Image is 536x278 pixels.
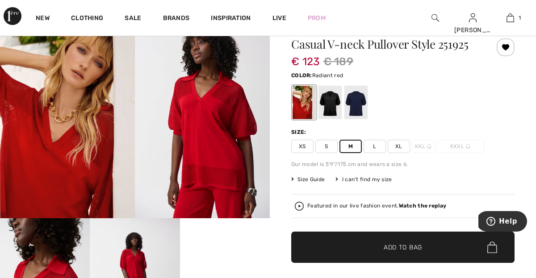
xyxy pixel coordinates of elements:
a: 1 [492,12,528,23]
img: ring-m.svg [466,144,470,149]
span: Radiant red [312,72,343,79]
span: Color: [291,72,312,79]
a: Clothing [71,14,103,24]
a: New [36,14,50,24]
a: Live [272,13,286,23]
img: My Bag [507,12,514,23]
a: Sign In [469,13,477,22]
iframe: Opens a widget where you can find more information [478,211,527,233]
span: L [364,140,386,153]
a: Brands [163,14,190,24]
span: Size Guide [291,175,325,183]
span: XS [291,140,314,153]
span: XXL [412,140,434,153]
div: Radiant red [293,86,316,119]
img: Casual V-Neck Pullover Style 251925. 2 [135,16,270,218]
img: search the website [431,12,439,23]
img: ring-m.svg [427,144,431,149]
img: My Info [469,12,477,23]
div: Featured in our live fashion event. [307,203,446,209]
span: € 123 [291,46,320,68]
div: [PERSON_NAME] [454,25,491,35]
span: M [339,140,362,153]
a: Sale [125,14,141,24]
div: Midnight Blue [344,86,368,119]
h1: Casual V-neck Pullover Style 251925 [291,38,477,50]
strong: Watch the replay [399,203,447,209]
img: Watch the replay [295,202,304,211]
span: S [315,140,338,153]
img: 1ère Avenue [4,7,21,25]
span: 1 [519,14,521,22]
span: Add to Bag [384,243,422,252]
div: Our model is 5'9"/175 cm and wears a size 6. [291,160,515,168]
video: Your browser does not support the video tag. [180,218,270,263]
div: Black [318,86,342,119]
span: XL [388,140,410,153]
span: XXXL [436,140,484,153]
span: Inspiration [211,14,251,24]
a: Prom [308,13,326,23]
img: Bag.svg [487,241,497,253]
div: I can't find my size [335,175,392,183]
span: € 189 [323,54,354,70]
button: Add to Bag [291,232,515,263]
div: Size: [291,128,308,136]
